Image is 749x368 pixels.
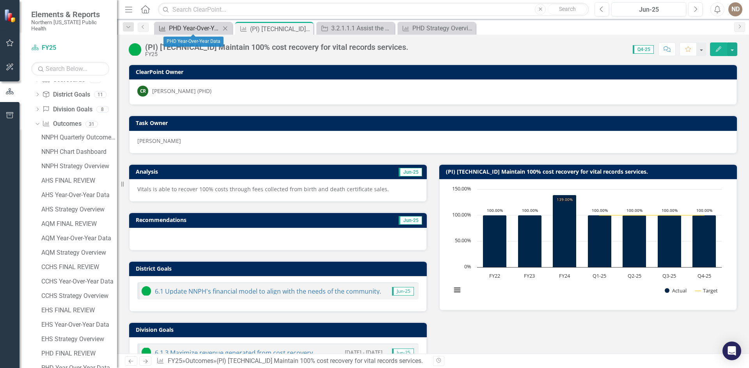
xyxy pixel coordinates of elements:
div: Jun-25 [614,5,683,14]
img: On Target [129,43,141,56]
text: 100.00% [452,211,471,218]
text: FY24 [559,272,570,279]
div: FY25 [145,51,408,57]
div: EHS FINAL REVIEW [41,307,117,314]
img: On Target [142,286,151,296]
a: Outcomes [42,120,81,129]
div: AQM Year-Over-Year Data [41,235,117,242]
div: [PERSON_NAME] (PHD) [152,87,211,95]
text: FY22 [489,272,500,279]
img: On Target [142,348,151,357]
a: AQM Year-Over-Year Data [39,232,117,245]
text: 139.00% [557,197,573,202]
div: CCHS Strategy Overview [41,292,117,299]
div: EHS Year-Over-Year Data [41,321,117,328]
text: 100.00% [696,208,712,213]
div: (PI) [TECHNICAL_ID] Maintain 100% cost recovery for vital records services. [217,357,423,364]
text: 100.00% [592,208,608,213]
a: FY25 [31,44,109,53]
span: Elements & Reports [31,10,109,19]
path: Q2-25, 100. Actual. [623,215,646,268]
a: EHS FINAL REVIEW [39,304,117,317]
span: Search [559,6,576,12]
div: AQM FINAL REVIEW [41,220,117,227]
input: Search ClearPoint... [158,3,589,16]
div: EHS Strategy Overview [41,336,117,343]
a: Outcomes [185,357,213,364]
a: AQM Strategy Overview [39,247,117,259]
a: NNPH Quarterly Outcomes Report [39,131,117,144]
text: Q4-25 [698,272,711,279]
button: ND [728,2,742,16]
path: FY24, 139. Actual. [553,195,577,268]
text: Q2-25 [628,272,641,279]
small: [DATE] - [DATE] [345,349,382,356]
span: Jun-25 [392,349,414,357]
small: Northern [US_STATE] Public Health [31,19,109,32]
div: 8 [96,106,109,113]
text: 100.00% [522,208,538,213]
div: AQM Strategy Overview [41,249,117,256]
div: PHD Year-Over-Year Data [163,37,224,47]
div: 31 [85,121,98,127]
a: PHD Strategy Overview [399,23,474,33]
text: 100.00% [662,208,678,213]
button: Jun-25 [611,2,686,16]
a: NNPH Strategy Overview [39,160,117,173]
a: 6.1.3 Maximize revenue generated from cost recovery. [155,349,314,357]
h3: Recommendations [136,217,330,223]
div: 2 [89,77,101,83]
a: FY25 [168,357,182,364]
div: NNPH Chart Dashboard [41,148,117,155]
span: Jun-25 [399,168,422,176]
text: 50.00% [455,237,471,244]
h3: ClearPoint Owner [136,69,733,75]
g: Target, series 2 of 2. Line with 7 data points. [495,214,706,217]
a: Division Goals [42,105,92,114]
path: Q4-25, 100. Actual. [692,215,716,268]
div: 11 [94,91,106,98]
text: 150.00% [452,185,471,192]
a: PHD Year-Over-Year Data [156,23,220,33]
a: EHS Strategy Overview [39,333,117,345]
button: Show Target [695,287,718,294]
h3: Division Goals [136,327,423,333]
path: FY22, 100. Actual. [483,215,507,268]
path: Q3-25, 100. Actual. [658,215,682,268]
div: NNPH Quarterly Outcomes Report [41,134,117,141]
a: CCHS Year-Over-Year Data [39,275,117,288]
text: 100.00% [487,208,503,213]
p: Vitals is able to recover 100% costs through fees collected from birth and death certificate sales. [137,185,419,193]
button: Show Actual [665,287,687,294]
div: [PERSON_NAME] [137,137,729,145]
img: ClearPoint Strategy [4,9,18,23]
svg: Interactive chart [447,185,726,302]
div: PHD FINAL REVIEW [41,350,117,357]
a: AHS Year-Over-Year Data [39,189,117,201]
h3: Task Owner [136,120,733,126]
h3: Analysis [136,169,273,174]
span: Q4-25 [633,45,654,54]
text: Q3-25 [662,272,676,279]
div: PHD Strategy Overview [412,23,474,33]
a: 3.2.1.1.1 Assist the state by testing and implementing the NETSMART system and providing feedback. [318,23,392,33]
div: AHS Strategy Overview [41,206,117,213]
text: 0% [464,263,471,270]
div: CR [137,86,148,97]
text: 100.00% [627,208,643,213]
div: (PI) [TECHNICAL_ID] Maintain 100% cost recovery for vital records services. [145,43,408,51]
text: FY23 [524,272,535,279]
div: NNPH Strategy Overview [41,163,117,170]
a: District Goals [42,90,90,99]
div: 3.2.1.1.1 Assist the state by testing and implementing the NETSMART system and providing feedback. [331,23,392,33]
a: AHS Strategy Overview [39,203,117,216]
div: CCHS FINAL REVIEW [41,264,117,271]
h3: (PI) [TECHNICAL_ID] Maintain 100% cost recovery for vital records services. [446,169,733,174]
a: CCHS FINAL REVIEW [39,261,117,273]
div: CCHS Year-Over-Year Data [41,278,117,285]
h3: District Goals [136,266,423,271]
div: AHS Year-Over-Year Data [41,192,117,199]
span: Jun-25 [392,287,414,296]
div: (PI) [TECHNICAL_ID] Maintain 100% cost recovery for vital records services. [250,24,311,34]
